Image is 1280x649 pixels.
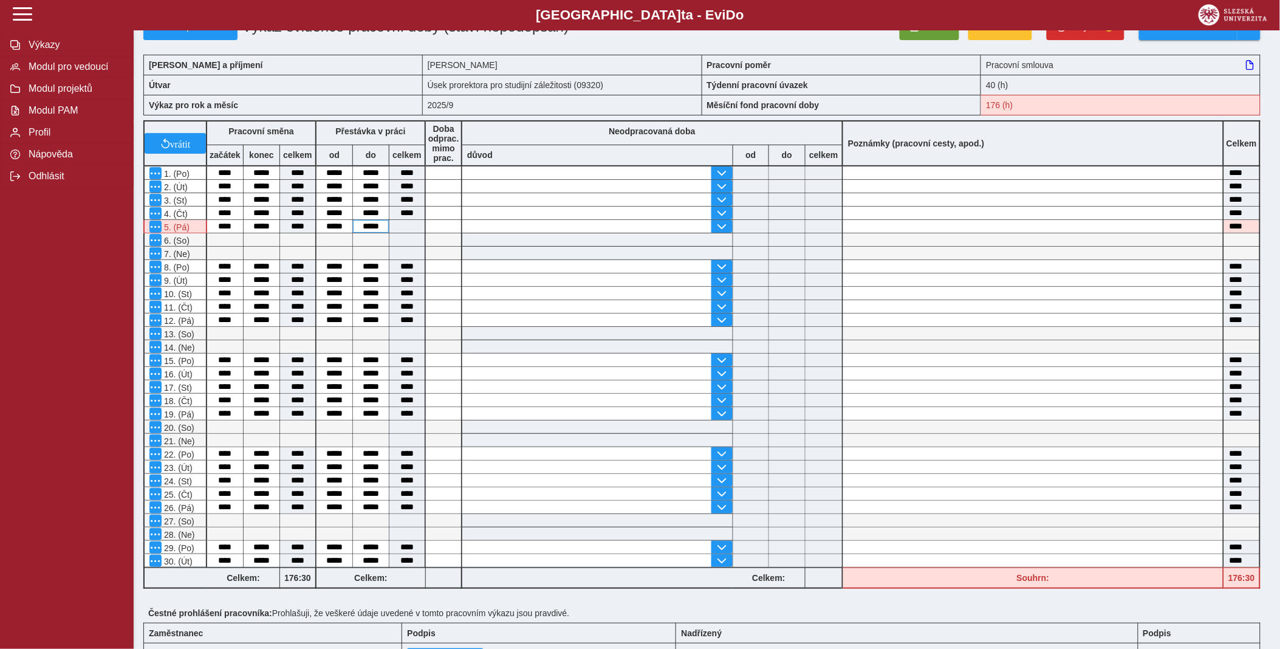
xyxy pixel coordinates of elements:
[149,368,162,380] button: Menu
[843,568,1224,589] div: Fond pracovní doby (176 h) a součet hodin (176:30 h) se neshodují!
[149,207,162,219] button: Menu
[149,60,262,70] b: [PERSON_NAME] a příjmení
[1017,573,1050,583] b: Souhrn:
[149,314,162,326] button: Menu
[162,543,194,553] span: 29. (Po)
[162,263,190,272] span: 8. (Po)
[148,608,272,618] b: Čestné prohlášení pracovníka:
[149,167,162,179] button: Menu
[423,75,702,95] div: Úsek prorektora pro studijní záležitosti (09320)
[389,150,425,160] b: celkem
[149,247,162,259] button: Menu
[769,150,805,160] b: do
[280,573,315,583] b: 176:30
[162,356,194,366] span: 15. (Po)
[145,133,206,154] button: vrátit
[149,421,162,433] button: Menu
[162,316,194,326] span: 12. (Pá)
[707,60,772,70] b: Pracovní poměr
[25,83,123,94] span: Modul projektů
[353,150,389,160] b: do
[149,287,162,300] button: Menu
[162,436,195,446] span: 21. (Ne)
[149,488,162,500] button: Menu
[149,301,162,313] button: Menu
[149,408,162,420] button: Menu
[1143,628,1172,638] b: Podpis
[149,541,162,554] button: Menu
[1199,4,1267,26] img: logo_web_su.png
[423,55,702,75] div: [PERSON_NAME]
[25,61,123,72] span: Modul pro vedoucí
[162,557,193,566] span: 30. (Út)
[149,501,162,513] button: Menu
[149,434,162,447] button: Menu
[162,490,193,500] span: 25. (Čt)
[149,528,162,540] button: Menu
[806,150,842,160] b: celkem
[162,463,193,473] span: 23. (Út)
[25,171,123,182] span: Odhlásit
[25,105,123,116] span: Modul PAM
[162,410,194,419] span: 19. (Pá)
[609,126,695,136] b: Neodpracovaná doba
[733,573,805,583] b: Celkem:
[162,289,192,299] span: 10. (St)
[149,354,162,366] button: Menu
[25,127,123,138] span: Profil
[149,381,162,393] button: Menu
[423,95,702,115] div: 2025/9
[726,7,736,22] span: D
[149,194,162,206] button: Menu
[162,383,192,393] span: 17. (St)
[162,182,188,192] span: 2. (Út)
[149,448,162,460] button: Menu
[162,517,194,526] span: 27. (So)
[162,450,194,459] span: 22. (Po)
[162,343,195,352] span: 14. (Ne)
[317,573,425,583] b: Celkem:
[162,476,192,486] span: 24. (St)
[162,209,188,219] span: 4. (Čt)
[149,328,162,340] button: Menu
[1227,139,1257,148] b: Celkem
[428,124,459,163] b: Doba odprac. mimo prac.
[1224,568,1261,589] div: Fond pracovní doby (176 h) a součet hodin (176:30 h) se neshodují!
[162,530,195,540] span: 28. (Ne)
[149,555,162,567] button: Menu
[162,303,193,312] span: 11. (Čt)
[162,329,194,339] span: 13. (So)
[681,628,722,638] b: Nadřízený
[280,150,315,160] b: celkem
[407,628,436,638] b: Podpis
[162,236,190,246] span: 6. (So)
[170,139,191,148] span: vrátit
[1224,573,1259,583] b: 176:30
[162,196,187,205] span: 3. (St)
[162,503,194,513] span: 26. (Pá)
[162,169,190,179] span: 1. (Po)
[149,461,162,473] button: Menu
[162,369,193,379] span: 16. (Út)
[981,75,1261,95] div: 40 (h)
[149,180,162,193] button: Menu
[162,222,190,232] span: 5. (Pá)
[149,261,162,273] button: Menu
[335,126,405,136] b: Přestávka v práci
[162,249,190,259] span: 7. (Ne)
[207,150,243,160] b: začátek
[207,573,279,583] b: Celkem:
[149,100,238,110] b: Výkaz pro rok a měsíc
[733,150,768,160] b: od
[707,100,820,110] b: Měsíční fond pracovní doby
[143,220,207,233] div: Po 6 hodinách nepřetržité práce je nutná přestávka v práci - použijte možnost zadat '2. přestávku...
[149,221,162,233] button: Menu
[162,396,193,406] span: 18. (Čt)
[981,95,1261,115] div: Fond pracovní doby (176 h) a součet hodin (176:30 h) se neshodují!
[843,139,990,148] b: Poznámky (pracovní cesty, apod.)
[149,341,162,353] button: Menu
[149,628,203,638] b: Zaměstnanec
[162,276,188,286] span: 9. (Út)
[149,80,171,90] b: Útvar
[25,39,123,50] span: Výkazy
